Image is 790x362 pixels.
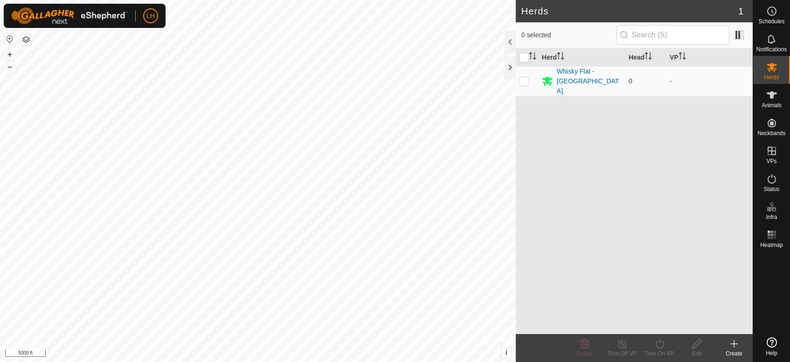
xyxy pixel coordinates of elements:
span: Notifications [756,47,787,52]
span: Neckbands [757,130,785,136]
th: Herd [538,48,625,67]
span: Status [763,186,779,192]
span: Herds [764,75,779,80]
span: LH [146,11,155,21]
img: Gallagher Logo [11,7,128,24]
a: Privacy Policy [221,350,256,358]
div: Turn On VP [641,349,678,358]
span: 1 [738,4,743,18]
p-sorticon: Activate to sort [644,54,652,61]
th: Head [625,48,666,67]
button: + [4,49,15,60]
span: Help [766,350,777,356]
span: 0 selected [521,30,617,40]
button: Reset Map [4,34,15,45]
a: Contact Us [267,350,295,358]
div: Edit [678,349,715,358]
span: Infra [766,214,777,220]
span: Heatmap [760,242,783,248]
span: Animals [762,102,782,108]
span: Schedules [758,19,784,24]
th: VP [666,48,753,67]
span: VPs [766,158,776,164]
a: Help [753,334,790,360]
div: Turn Off VP [603,349,641,358]
button: – [4,61,15,72]
span: Delete [577,350,593,357]
p-sorticon: Activate to sort [529,54,536,61]
input: Search (S) [617,25,729,45]
div: Whisky Flat - [GEOGRAPHIC_DATA] [557,67,621,96]
p-sorticon: Activate to sort [679,54,686,61]
button: Map Layers [21,34,32,45]
button: i [501,348,512,358]
h2: Herds [521,6,738,17]
p-sorticon: Activate to sort [557,54,564,61]
span: 0 [629,77,632,85]
span: i [506,348,507,356]
div: Create [715,349,753,358]
td: - [666,66,753,96]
